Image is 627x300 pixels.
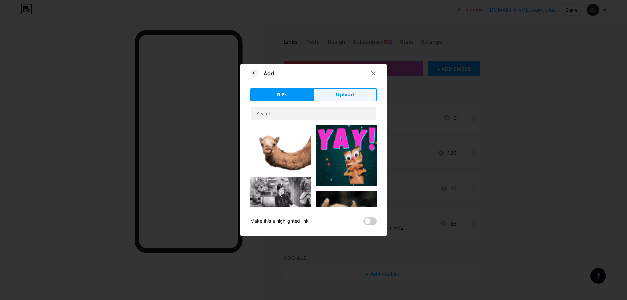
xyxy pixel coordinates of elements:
button: Upload [313,88,377,101]
img: Gihpy [250,177,311,240]
span: Upload [336,91,354,98]
button: GIFs [250,88,313,101]
img: Gihpy [316,191,377,282]
div: Make this a highlighted link [250,217,309,225]
input: Search [251,107,376,120]
img: Gihpy [316,125,377,186]
img: Gihpy [250,125,311,171]
span: GIFs [276,91,288,98]
div: Add [264,70,274,77]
